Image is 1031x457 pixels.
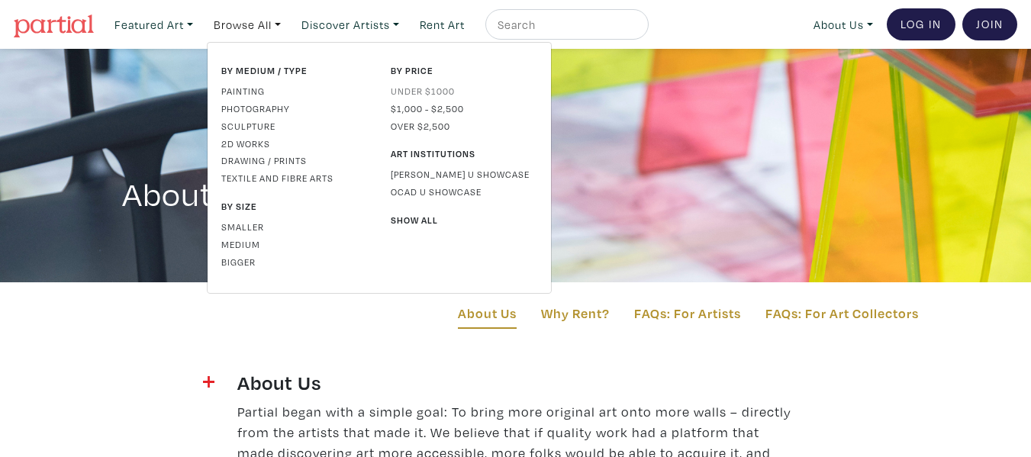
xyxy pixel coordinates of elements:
[221,171,368,185] a: Textile and Fibre Arts
[391,63,537,77] span: By price
[807,9,880,40] a: About Us
[391,84,537,98] a: Under $1000
[203,376,214,388] img: plus.svg
[541,303,610,323] a: Why Rent?
[887,8,955,40] a: Log In
[221,101,368,115] a: Photography
[122,131,910,214] h1: About Us
[221,220,368,233] a: Smaller
[207,42,552,294] div: Featured Art
[221,63,368,77] span: By medium / type
[391,101,537,115] a: $1,000 - $2,500
[108,9,200,40] a: Featured Art
[221,237,368,251] a: Medium
[962,8,1017,40] a: Join
[221,137,368,150] a: 2D works
[765,303,919,323] a: FAQs: For Art Collectors
[221,119,368,133] a: Sculpture
[221,255,368,269] a: Bigger
[391,119,537,133] a: Over $2,500
[221,153,368,167] a: Drawing / Prints
[391,167,537,181] a: [PERSON_NAME] U Showcase
[295,9,406,40] a: Discover Artists
[237,370,794,394] h4: About Us
[207,9,288,40] a: Browse All
[391,185,537,198] a: OCAD U Showcase
[221,84,368,98] a: Painting
[496,15,634,34] input: Search
[413,9,472,40] a: Rent Art
[391,146,537,160] span: Art Institutions
[458,303,517,329] a: About Us
[391,213,537,227] a: Show All
[221,199,368,213] span: By size
[634,303,741,323] a: FAQs: For Artists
